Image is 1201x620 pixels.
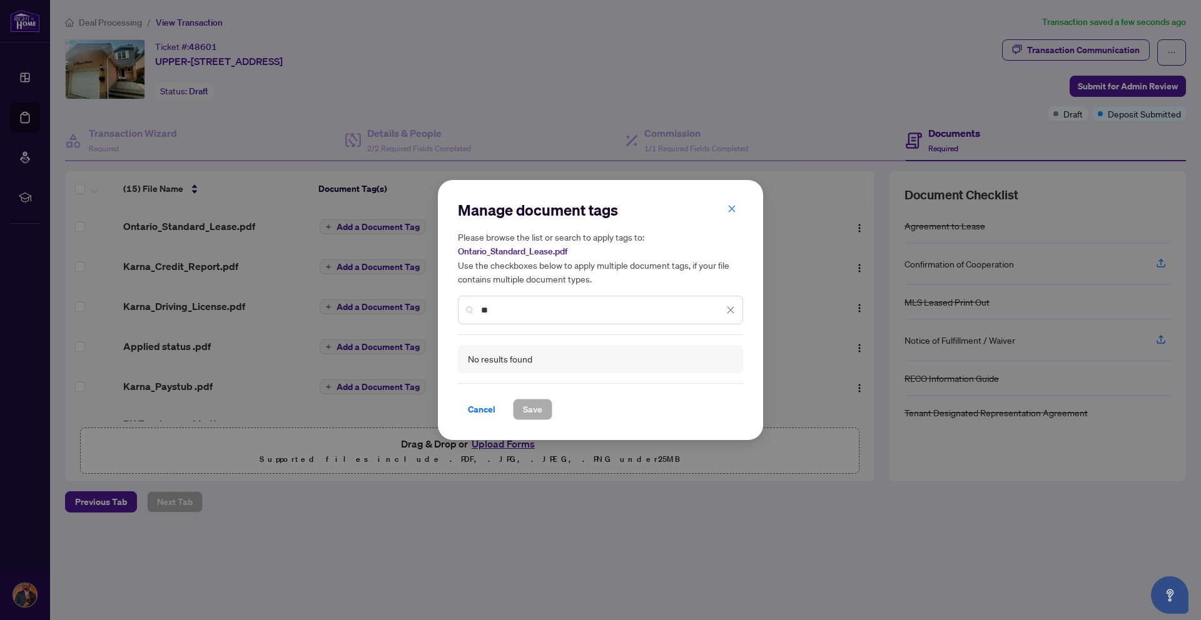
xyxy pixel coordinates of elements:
button: Save [513,399,552,420]
h2: Manage document tags [458,200,743,220]
span: Ontario_Standard_Lease.pdf [458,246,567,257]
button: Open asap [1151,576,1188,614]
span: close [726,306,735,314]
h5: Please browse the list or search to apply tags to: Use the checkboxes below to apply multiple doc... [458,230,743,286]
button: Cancel [458,399,505,420]
span: close [727,204,736,213]
span: Cancel [468,399,495,419]
div: No results found [468,352,532,366]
